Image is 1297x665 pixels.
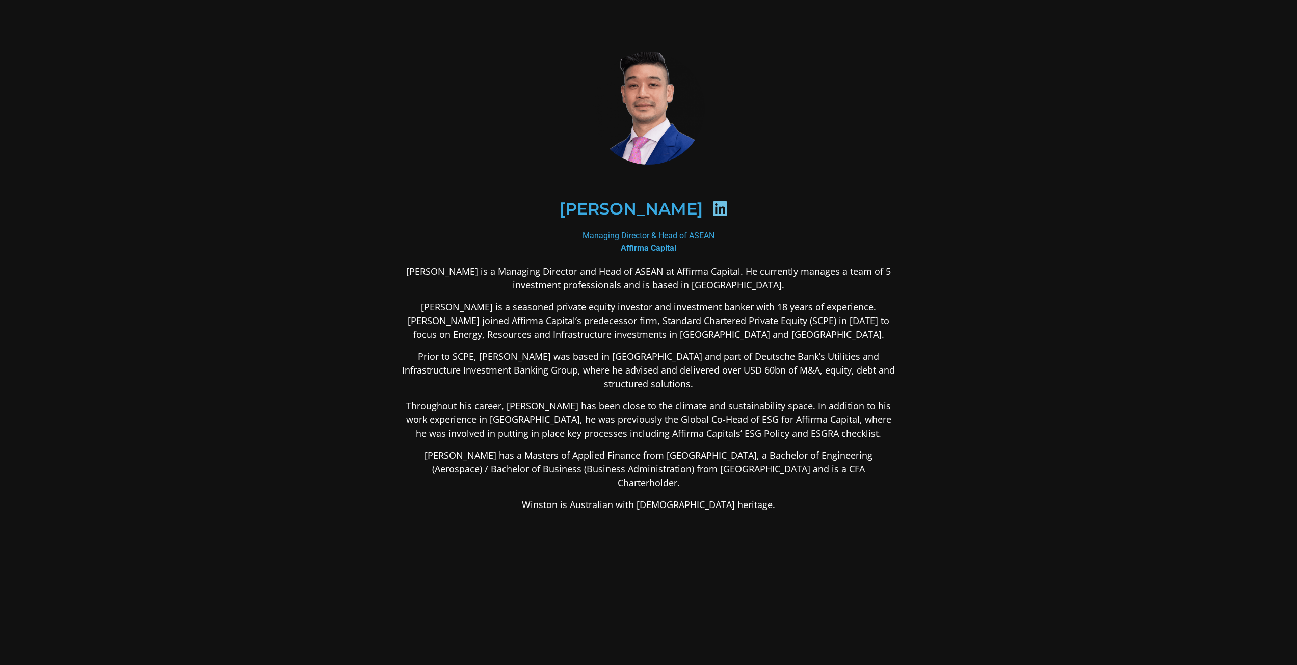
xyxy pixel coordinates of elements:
[401,448,896,490] p: [PERSON_NAME] has a Masters of Applied Finance from [GEOGRAPHIC_DATA], a Bachelor of Engineering ...
[401,230,896,254] div: Managing Director & Head of ASEAN
[401,498,896,512] p: Winston is Australian with [DEMOGRAPHIC_DATA] heritage.
[401,399,896,440] p: Throughout his career, [PERSON_NAME] has been close to the climate and sustainability space. In a...
[621,243,676,253] b: Affirma Capital
[401,264,896,292] p: [PERSON_NAME] is a Managing Director and Head of ASEAN at Affirma Capital. He currently manages a...
[401,350,896,391] p: Prior to SCPE, [PERSON_NAME] was based in [GEOGRAPHIC_DATA] and part of Deutsche Bank’s Utilities...
[560,201,703,217] h2: [PERSON_NAME]
[401,300,896,341] p: [PERSON_NAME] is a seasoned private equity investor and investment banker with 18 years of experi...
